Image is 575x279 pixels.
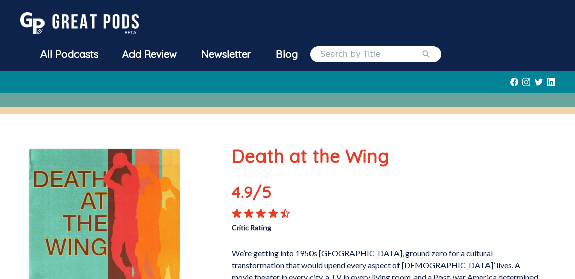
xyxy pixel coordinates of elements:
a: Blog [263,41,310,67]
a: All Podcasts [28,41,110,67]
p: Death at the Wing [232,142,543,170]
p: Critic Rating [232,218,387,233]
p: 4.9 /5 [232,180,294,208]
input: Search by Title [320,48,421,60]
img: GreatPods [20,12,139,34]
a: Newsletter [189,41,263,67]
a: Add Review [110,41,189,67]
